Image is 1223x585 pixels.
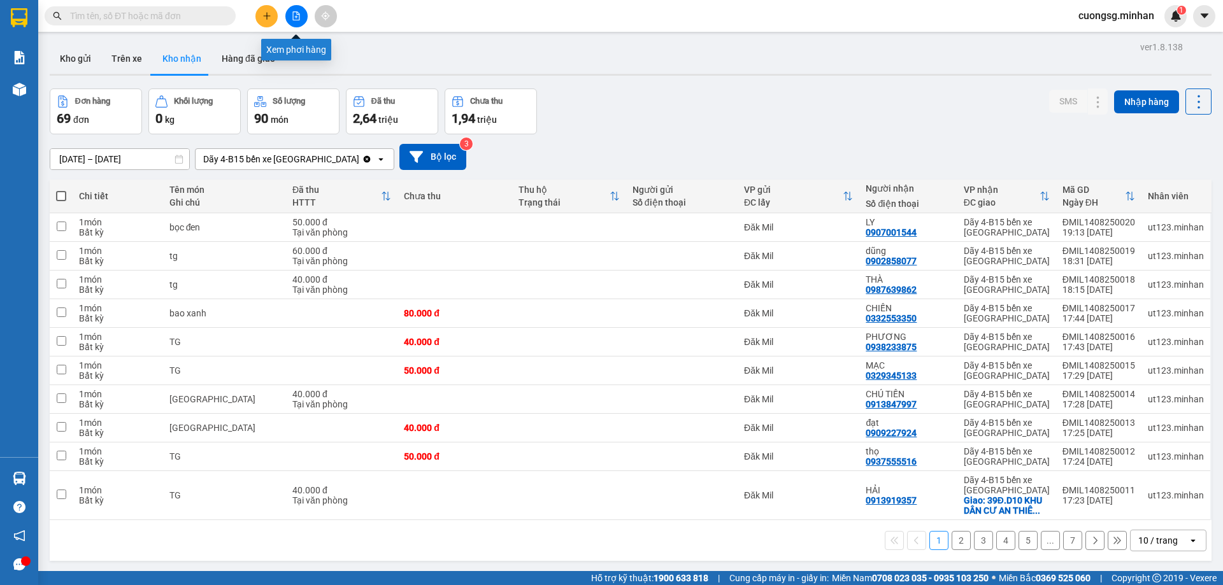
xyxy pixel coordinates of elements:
div: Bất kỳ [79,399,156,409]
div: 1 món [79,446,156,456]
th: Toggle SortBy [286,180,397,213]
div: TG [169,337,280,347]
div: 1 món [79,360,156,370]
div: ut123.minhan [1148,490,1204,500]
button: 5 [1019,531,1038,550]
button: Kho gửi [50,43,101,74]
div: 17:23 [DATE] [1062,495,1135,505]
div: Đăk Mil [744,279,853,290]
div: ĐMIL1408250017 [1062,303,1135,313]
div: 17:44 [DATE] [1062,313,1135,323]
div: ĐC lấy [744,197,843,208]
div: 18:31 [DATE] [1062,256,1135,266]
div: Mã GD [1062,185,1125,195]
div: 0913919357 [866,495,917,505]
div: 1 món [79,217,156,227]
div: ut123.minhan [1148,394,1204,404]
div: Thu hộ [519,185,610,195]
div: 40.000 đ [292,389,391,399]
div: 17:29 [DATE] [1062,370,1135,381]
th: Toggle SortBy [512,180,626,213]
div: Dãy 4-B15 bến xe [GEOGRAPHIC_DATA] [964,274,1050,295]
div: Đăk Mil [744,451,853,462]
div: Số lượng [273,97,305,106]
div: ĐMIL1408250015 [1062,360,1135,370]
span: món [271,115,289,125]
div: ĐMIL1408250011 [1062,485,1135,495]
div: bao xanh [169,308,280,318]
div: 17:43 [DATE] [1062,342,1135,352]
strong: 0369 525 060 [1036,573,1091,583]
button: plus [255,5,278,27]
div: LY [866,217,950,227]
div: 1 món [79,303,156,313]
div: Đơn hàng [75,97,110,106]
div: bọc đen [169,222,280,232]
button: SMS [1049,90,1087,113]
div: ĐMIL1408250018 [1062,274,1135,285]
div: 40.000 đ [404,337,505,347]
div: Khối lượng [174,97,213,106]
span: cuongsg.minhan [1068,8,1164,24]
div: 40.000 đ [404,423,505,433]
th: Toggle SortBy [957,180,1056,213]
div: 0987639862 [866,285,917,295]
div: ut123.minhan [1148,279,1204,290]
div: Bất kỳ [79,256,156,266]
span: 90 [254,111,268,126]
div: ut123.minhan [1148,365,1204,376]
div: Bất kỳ [79,342,156,352]
span: 1 [1179,6,1184,15]
sup: 1 [1177,6,1186,15]
div: Bất kỳ [79,495,156,505]
button: Chưa thu1,94 triệu [445,88,537,134]
div: Dãy 4-B15 bến xe [GEOGRAPHIC_DATA] [203,153,359,166]
button: 1 [929,531,948,550]
div: Dãy 4-B15 bến xe [GEOGRAPHIC_DATA] [964,217,1050,237]
span: 0 [155,111,162,126]
strong: 0708 023 035 - 0935 103 250 [872,573,989,583]
span: plus [262,11,271,20]
div: dũng [866,246,950,256]
div: TX [169,423,280,433]
div: Đăk Mil [744,337,853,347]
div: Đăk Mil [744,308,853,318]
div: Người gửi [633,185,731,195]
div: tg [169,279,280,290]
div: ut123.minhan [1148,423,1204,433]
div: 50.000 đ [404,365,505,376]
div: 1 món [79,485,156,495]
div: CHÚ TIẾN [866,389,950,399]
button: Khối lượng0kg [148,88,241,134]
div: 1 món [79,418,156,428]
div: ĐMIL1408250014 [1062,389,1135,399]
span: notification [13,530,25,542]
button: 4 [996,531,1015,550]
div: PHƯƠNG [866,332,950,342]
div: 17:24 [DATE] [1062,456,1135,467]
span: ... [1033,505,1040,516]
div: Bất kỳ [79,313,156,323]
span: Miền Nam [832,571,989,585]
div: Bất kỳ [79,428,156,438]
button: Số lượng90món [247,88,340,134]
div: Trạng thái [519,197,610,208]
div: Dãy 4-B15 bến xe [GEOGRAPHIC_DATA] [964,332,1050,352]
div: Tại văn phòng [292,227,391,237]
span: copyright [1152,574,1161,582]
div: Bất kỳ [79,285,156,295]
div: Dãy 4-B15 bến xe [GEOGRAPHIC_DATA] [964,303,1050,323]
svg: open [1188,535,1198,546]
button: 7 [1063,531,1082,550]
div: 0938233875 [866,342,917,352]
div: Ngày ĐH [1062,197,1125,208]
button: file-add [285,5,308,27]
div: Tại văn phòng [292,285,391,295]
div: tg [169,251,280,261]
div: 60.000 đ [292,246,391,256]
input: Tìm tên, số ĐT hoặc mã đơn [70,9,220,23]
img: warehouse-icon [13,472,26,485]
div: Tại văn phòng [292,256,391,266]
div: thọ [866,446,950,456]
div: 0907001544 [866,227,917,237]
